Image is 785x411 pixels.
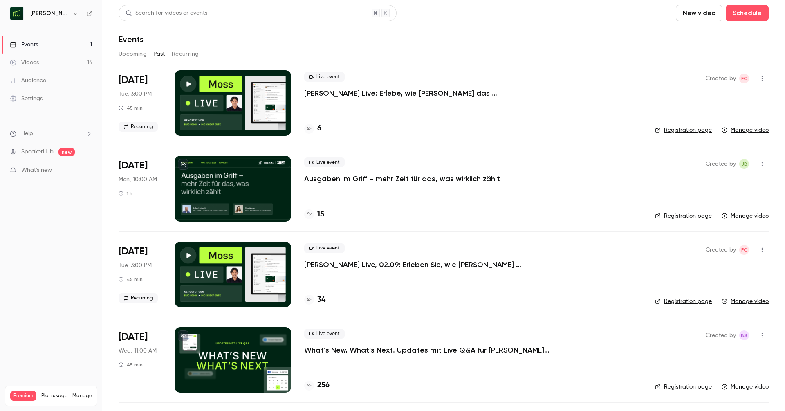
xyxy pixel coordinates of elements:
span: JB [741,159,747,169]
button: Past [153,47,165,61]
span: BS [741,330,747,340]
span: Ben Smith [739,330,749,340]
div: Videos [10,58,39,67]
div: 45 min [119,276,143,283]
span: FC [741,74,747,83]
a: Registration page [655,212,712,220]
a: 34 [304,294,325,305]
span: Live event [304,329,345,339]
span: Recurring [119,293,158,303]
a: SpeakerHub [21,148,54,156]
a: 15 [304,209,324,220]
span: Premium [10,391,36,401]
iframe: Noticeable Trigger [83,167,92,174]
span: Felicity Cator [739,74,749,83]
h4: 34 [317,294,325,305]
span: Created by [706,159,736,169]
span: Tue, 3:00 PM [119,90,152,98]
span: [DATE] [119,74,148,87]
a: Manage video [722,383,769,391]
span: Jara Bockx [739,159,749,169]
h6: [PERSON_NAME] ([GEOGRAPHIC_DATA]) [30,9,69,18]
button: Upcoming [119,47,147,61]
a: Manage [72,393,92,399]
div: 45 min [119,105,143,111]
a: Ausgaben im Griff – mehr Zeit für das, was wirklich zählt [304,174,500,184]
a: Manage video [722,212,769,220]
span: new [58,148,75,156]
span: [DATE] [119,330,148,344]
a: [PERSON_NAME] Live, 02.09: Erleben Sie, wie [PERSON_NAME] Ausgabenmanagement automatisiert [304,260,549,270]
span: Live event [304,157,345,167]
span: Created by [706,330,736,340]
h4: 256 [317,380,330,391]
span: [DATE] [119,245,148,258]
span: Live event [304,72,345,82]
div: Events [10,40,38,49]
span: Live event [304,243,345,253]
button: New video [676,5,722,21]
a: Manage video [722,297,769,305]
div: Sep 22 Mon, 10:00 AM (Europe/Berlin) [119,156,161,221]
a: [PERSON_NAME] Live: Erlebe, wie [PERSON_NAME] das Ausgabenmanagement automatisiert [304,88,549,98]
h4: 6 [317,123,321,134]
span: [DATE] [119,159,148,172]
span: Plan usage [41,393,67,399]
span: FC [741,245,747,255]
a: Registration page [655,126,712,134]
span: Mon, 10:00 AM [119,175,157,184]
a: Manage video [722,126,769,134]
span: Created by [706,245,736,255]
div: Oct 7 Tue, 3:00 PM (Europe/Berlin) [119,70,161,136]
img: Moss (DE) [10,7,23,20]
a: 256 [304,380,330,391]
button: Recurring [172,47,199,61]
span: Recurring [119,122,158,132]
a: Registration page [655,383,712,391]
div: Search for videos or events [126,9,207,18]
span: Felicity Cator [739,245,749,255]
div: 45 min [119,362,143,368]
h1: Events [119,34,144,44]
a: 6 [304,123,321,134]
div: 1 h [119,190,132,197]
a: What’s New, What’s Next. Updates mit Live Q&A für [PERSON_NAME] Kunden. [304,345,549,355]
span: What's new [21,166,52,175]
button: Schedule [726,5,769,21]
h4: 15 [317,209,324,220]
li: help-dropdown-opener [10,129,92,138]
span: Tue, 3:00 PM [119,261,152,270]
span: Wed, 11:00 AM [119,347,157,355]
div: Sep 2 Tue, 3:00 PM (Europe/Berlin) [119,242,161,307]
div: Settings [10,94,43,103]
span: Created by [706,74,736,83]
a: Registration page [655,297,712,305]
span: Help [21,129,33,138]
div: Jul 30 Wed, 11:00 AM (Europe/Berlin) [119,327,161,393]
div: Audience [10,76,46,85]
